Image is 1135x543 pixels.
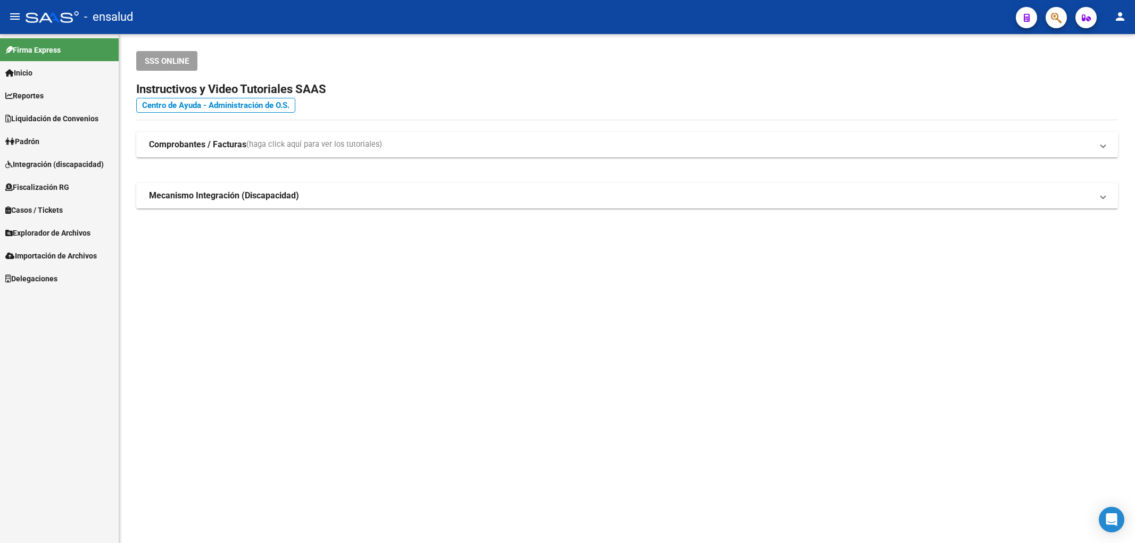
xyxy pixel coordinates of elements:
[5,204,63,216] span: Casos / Tickets
[136,79,1118,99] h2: Instructivos y Video Tutoriales SAAS
[5,113,98,124] span: Liquidación de Convenios
[149,139,246,151] strong: Comprobantes / Facturas
[9,10,21,23] mat-icon: menu
[5,44,61,56] span: Firma Express
[145,56,189,66] span: SSS ONLINE
[1099,507,1124,532] div: Open Intercom Messenger
[136,183,1118,208] mat-expansion-panel-header: Mecanismo Integración (Discapacidad)
[136,98,295,113] a: Centro de Ayuda - Administración de O.S.
[5,90,44,102] span: Reportes
[136,51,197,71] button: SSS ONLINE
[246,139,382,151] span: (haga click aquí para ver los tutoriales)
[5,136,39,147] span: Padrón
[5,227,90,239] span: Explorador de Archivos
[1114,10,1126,23] mat-icon: person
[84,5,133,29] span: - ensalud
[136,132,1118,157] mat-expansion-panel-header: Comprobantes / Facturas(haga click aquí para ver los tutoriales)
[5,67,32,79] span: Inicio
[5,273,57,285] span: Delegaciones
[5,250,97,262] span: Importación de Archivos
[5,158,104,170] span: Integración (discapacidad)
[149,190,299,202] strong: Mecanismo Integración (Discapacidad)
[5,181,69,193] span: Fiscalización RG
